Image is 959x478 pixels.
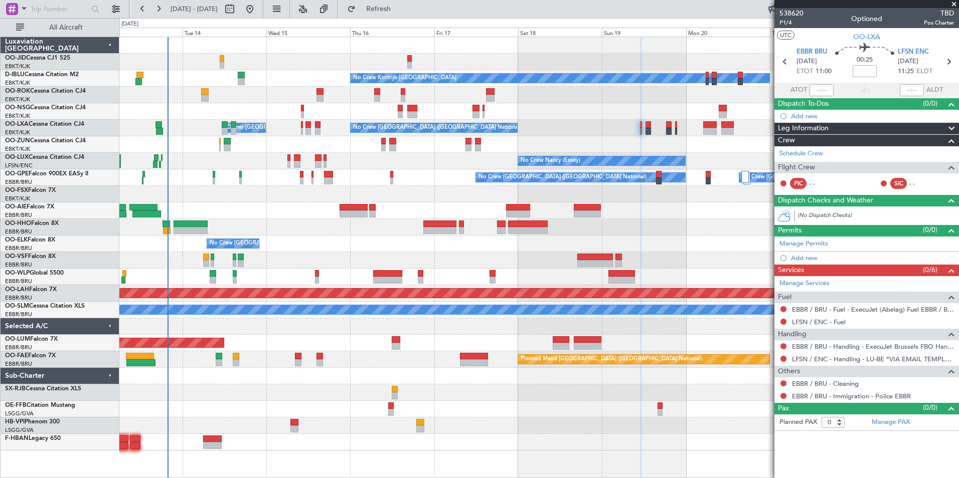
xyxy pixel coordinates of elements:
[31,2,88,17] input: Trip Number
[5,419,25,425] span: HB-VPI
[5,105,30,111] span: OO-NSG
[5,55,26,61] span: OO-JID
[5,154,84,160] a: OO-LUXCessna Citation CJ4
[353,120,521,135] div: No Crew [GEOGRAPHIC_DATA] ([GEOGRAPHIC_DATA] National)
[5,419,60,425] a: HB-VPIPhenom 300
[5,245,32,252] a: EBBR/BRU
[779,239,828,249] a: Manage Permits
[5,254,56,260] a: OO-VSFFalcon 8X
[778,135,795,146] span: Crew
[5,220,31,226] span: OO-HHO
[5,237,55,243] a: OO-ELKFalcon 8X
[5,435,29,441] span: F-HBAN
[923,98,937,109] span: (0/0)
[11,20,109,36] button: All Aircraft
[5,154,29,160] span: OO-LUX
[353,71,456,86] div: No Crew Kortrijk-[GEOGRAPHIC_DATA]
[171,5,218,14] span: [DATE] - [DATE]
[5,72,79,78] a: D-IBLUCessna Citation M2
[777,31,794,40] button: UTC
[796,67,813,77] span: ETOT
[778,123,829,134] span: Leg Information
[5,162,33,169] a: LFSN/ENC
[5,112,30,120] a: EBKT/KJK
[792,379,859,388] a: EBBR / BRU - Cleaning
[518,28,602,37] div: Sat 18
[778,265,804,276] span: Services
[26,24,106,31] span: All Aircraft
[5,287,29,293] span: OO-LAH
[797,211,959,222] div: (No Dispatch Checks)
[5,386,26,392] span: SX-RJB
[890,178,907,189] div: SIC
[5,55,70,61] a: OO-JIDCessna CJ1 525
[5,336,58,342] a: OO-LUMFalcon 7X
[779,417,817,427] label: Planned PAX
[851,14,882,24] div: Optioned
[5,121,84,127] a: OO-LXACessna Citation CJ4
[5,303,85,309] a: OO-SLMCessna Citation XLS
[121,20,138,29] div: [DATE]
[5,303,29,309] span: OO-SLM
[778,292,791,303] span: Fuel
[916,67,932,77] span: ELDT
[778,329,807,340] span: Handling
[5,228,32,235] a: EBBR/BRU
[792,355,954,363] a: LFSN / ENC - Handling - LU-BE *VIA EMAIL TEMPLATE* LFSN / ENC
[350,28,434,37] div: Thu 16
[796,47,827,57] span: EBBR BRU
[898,57,918,67] span: [DATE]
[5,96,30,103] a: EBKT/KJK
[5,187,56,193] a: OO-FSXFalcon 7X
[923,265,937,275] span: (0/6)
[5,426,34,434] a: LSGG/GVA
[358,6,400,13] span: Refresh
[857,55,873,65] span: 00:25
[778,225,802,236] span: Permits
[778,162,815,173] span: Flight Crew
[5,138,86,144] a: OO-ZUNCessna Citation CJ4
[5,435,61,441] a: F-HBANLegacy 650
[778,366,800,377] span: Others
[924,8,954,19] span: TBD
[5,63,30,70] a: EBKT/KJK
[5,178,32,186] a: EBBR/BRU
[792,392,911,400] a: EBBR / BRU - Immigration - Police EBBR
[5,105,86,111] a: OO-NSGCessna Citation CJ4
[5,237,28,243] span: OO-ELK
[5,254,28,260] span: OO-VSF
[5,79,30,87] a: EBKT/KJK
[790,85,807,95] span: ATOT
[770,28,854,37] div: Tue 21
[5,129,30,136] a: EBKT/KJK
[266,28,350,37] div: Wed 15
[5,211,32,219] a: EBBR/BRU
[923,402,937,413] span: (0/0)
[779,8,804,19] span: 538620
[5,353,28,359] span: OO-FAE
[183,28,266,37] div: Tue 14
[5,386,81,392] a: SX-RJBCessna Citation XLS
[5,353,56,359] a: OO-FAEFalcon 7X
[5,402,27,408] span: OE-FFB
[5,294,32,302] a: EBBR/BRU
[790,178,807,189] div: PIC
[853,32,880,42] span: OO-LXA
[792,318,846,326] a: LFSN / ENC - Fuel
[5,171,29,177] span: OO-GPE
[778,195,873,206] span: Dispatch Checks and Weather
[5,344,32,351] a: EBBR/BRU
[778,98,829,110] span: Dispatch To-Dos
[521,153,580,168] div: No Crew Nancy (Essey)
[923,224,937,235] span: (0/0)
[5,187,28,193] span: OO-FSX
[898,47,929,57] span: LFSN ENC
[778,403,789,414] span: Pax
[791,254,954,262] div: Add new
[809,179,832,188] div: - -
[796,57,817,67] span: [DATE]
[478,170,647,185] div: No Crew [GEOGRAPHIC_DATA] ([GEOGRAPHIC_DATA] National)
[5,88,86,94] a: OO-ROKCessna Citation CJ4
[5,88,30,94] span: OO-ROK
[5,195,30,202] a: EBKT/KJK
